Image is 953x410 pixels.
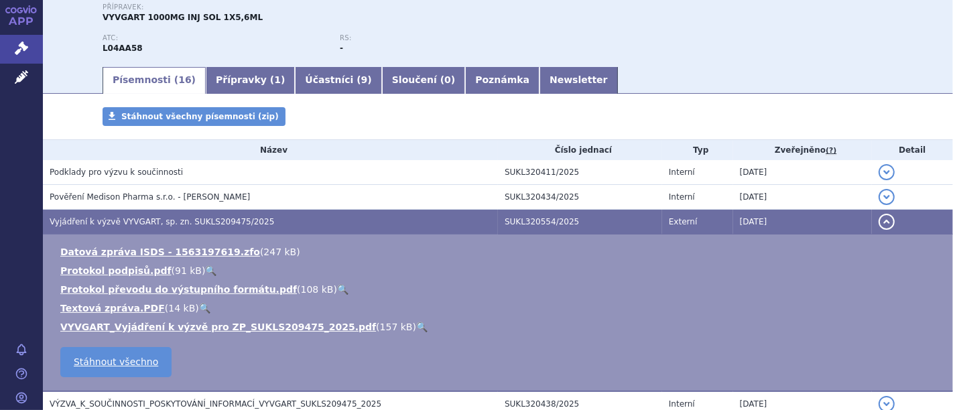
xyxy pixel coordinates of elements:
td: SUKL320554/2025 [498,210,662,234]
abbr: (?) [826,146,836,155]
span: Interní [669,167,695,177]
span: 1 [274,74,281,85]
a: Newsletter [539,67,618,94]
a: Poznámka [465,67,539,94]
p: ATC: [103,34,326,42]
li: ( ) [60,264,940,277]
li: ( ) [60,283,940,296]
strong: EFGARTIGIMOD ALFA [103,44,143,53]
span: 9 [361,74,368,85]
td: [DATE] [733,160,872,185]
a: Písemnosti (16) [103,67,206,94]
a: Stáhnout všechny písemnosti (zip) [103,107,285,126]
p: Přípravek: [103,3,577,11]
li: ( ) [60,301,940,315]
p: RS: [340,34,564,42]
a: VYVGART_Vyjádření k výzvě pro ZP_SUKLS209475_2025.pdf [60,322,376,332]
li: ( ) [60,320,940,334]
span: 247 kB [263,247,296,257]
button: detail [879,164,895,180]
th: Typ [662,140,733,160]
a: Stáhnout všechno [60,347,172,377]
span: 91 kB [175,265,202,276]
span: Podklady pro výzvu k součinnosti [50,167,183,177]
button: detail [879,189,895,205]
button: detail [879,214,895,230]
td: SUKL320411/2025 [498,160,662,185]
span: 16 [178,74,191,85]
a: Textová zpráva.PDF [60,303,165,314]
span: Vyjádření k výzvě VYVGART, sp. zn. SUKLS209475/2025 [50,217,274,226]
a: Přípravky (1) [206,67,295,94]
span: 0 [444,74,451,85]
a: 🔍 [205,265,216,276]
span: 108 kB [301,284,334,295]
span: VYVGART 1000MG INJ SOL 1X5,6ML [103,13,263,22]
li: ( ) [60,245,940,259]
a: Účastníci (9) [295,67,381,94]
span: Stáhnout všechny písemnosti (zip) [121,112,279,121]
th: Zveřejněno [733,140,872,160]
span: Pověření Medison Pharma s.r.o. - Hrdličková [50,192,250,202]
span: Interní [669,399,695,409]
td: SUKL320434/2025 [498,185,662,210]
td: [DATE] [733,185,872,210]
span: VÝZVA_K_SOUČINNOSTI_POSKYTOVÁNÍ_INFORMACÍ_VYVGART_SUKLS209475_2025 [50,399,381,409]
a: 🔍 [416,322,428,332]
th: Název [43,140,498,160]
a: 🔍 [199,303,210,314]
th: Číslo jednací [498,140,662,160]
span: Interní [669,192,695,202]
a: Protokol podpisů.pdf [60,265,172,276]
td: [DATE] [733,210,872,234]
span: 157 kB [380,322,413,332]
span: Externí [669,217,697,226]
span: 14 kB [168,303,195,314]
a: Sloučení (0) [382,67,465,94]
a: 🔍 [337,284,348,295]
strong: - [340,44,343,53]
a: Protokol převodu do výstupního formátu.pdf [60,284,297,295]
th: Detail [872,140,953,160]
a: Datová zpráva ISDS - 1563197619.zfo [60,247,260,257]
